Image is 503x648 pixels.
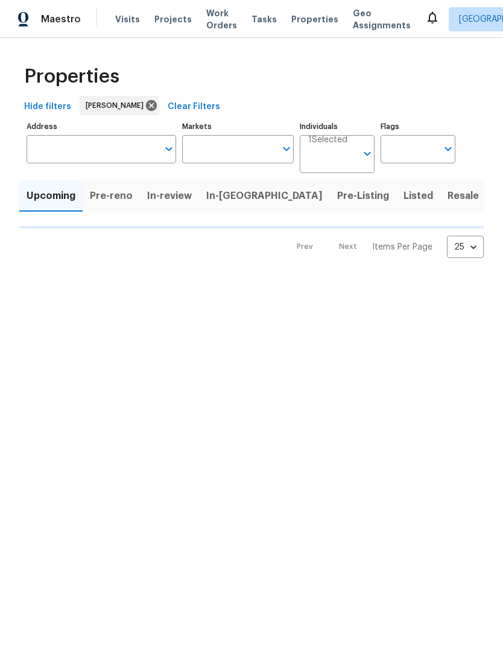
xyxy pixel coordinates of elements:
span: [PERSON_NAME] [86,99,148,112]
button: Hide filters [19,96,76,118]
div: 25 [447,231,484,263]
span: Pre-reno [90,187,133,204]
label: Markets [182,123,294,130]
span: Resale [448,187,479,204]
span: Properties [291,13,338,25]
label: Flags [381,123,455,130]
span: Hide filters [24,99,71,115]
button: Open [160,140,177,157]
span: Properties [24,71,119,83]
span: Visits [115,13,140,25]
label: Address [27,123,176,130]
span: 1 Selected [308,135,347,145]
span: Geo Assignments [353,7,411,31]
span: Projects [154,13,192,25]
button: Open [440,140,457,157]
span: In-[GEOGRAPHIC_DATA] [206,187,323,204]
span: In-review [147,187,192,204]
div: [PERSON_NAME] [80,96,159,115]
span: Maestro [41,13,81,25]
span: Work Orders [206,7,237,31]
span: Tasks [251,15,277,24]
span: Upcoming [27,187,75,204]
button: Clear Filters [163,96,225,118]
span: Pre-Listing [337,187,389,204]
p: Items Per Page [372,241,432,253]
button: Open [278,140,295,157]
label: Individuals [300,123,375,130]
span: Listed [403,187,433,204]
nav: Pagination Navigation [285,236,484,258]
span: Clear Filters [168,99,220,115]
button: Open [359,145,376,162]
